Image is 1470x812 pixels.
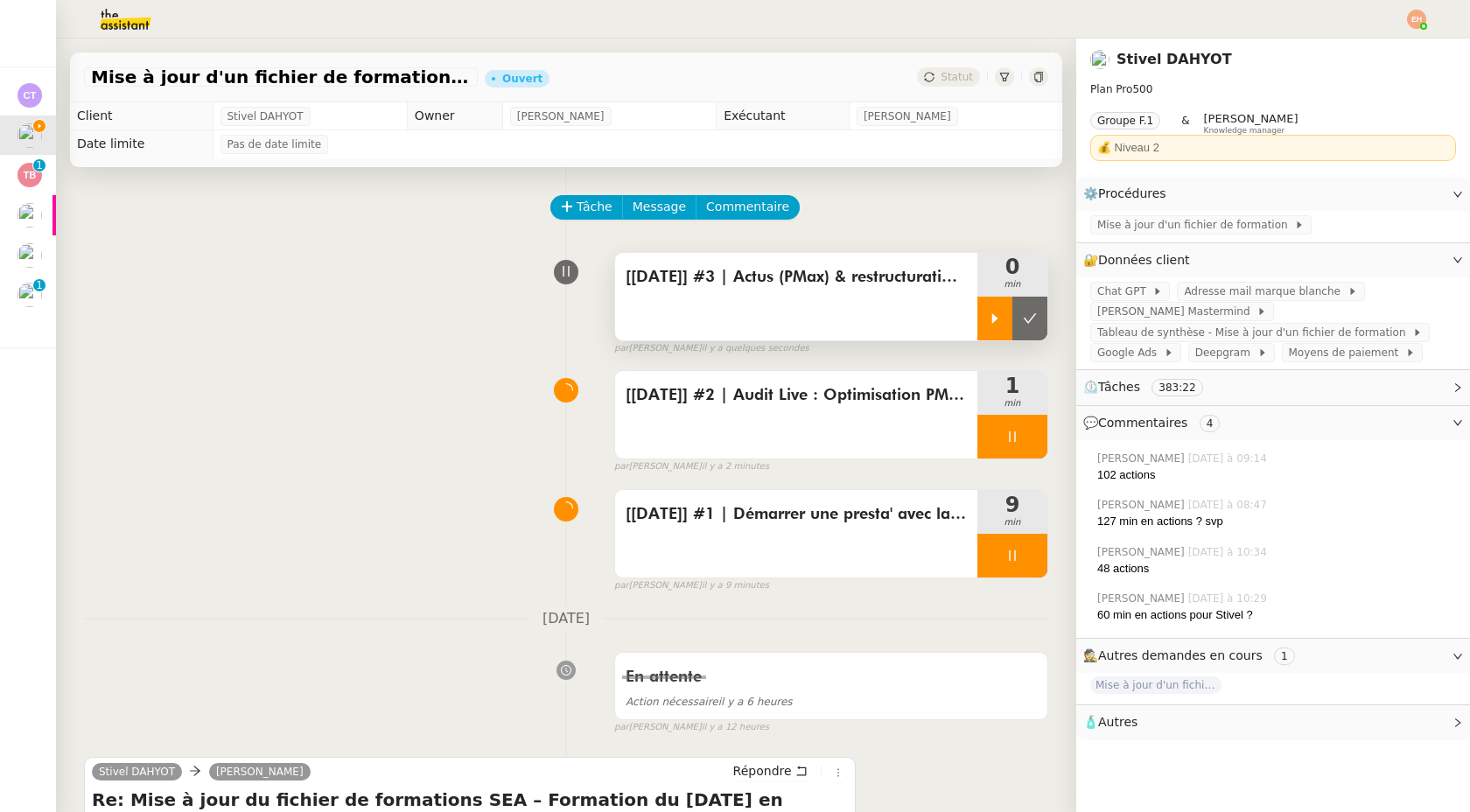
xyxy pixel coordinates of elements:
[1076,370,1470,404] div: ⏲️Tâches 383:22
[1151,379,1202,396] nz-tag: 383:22
[614,459,629,474] span: par
[227,108,304,125] span: Stivel DAHYOT
[528,607,604,631] span: [DATE]
[864,108,951,125] span: [PERSON_NAME]
[17,163,42,187] img: svg
[977,494,1047,515] span: 9
[1098,715,1137,729] span: Autres
[696,195,800,220] button: Commentaire
[1090,112,1160,129] nz-tag: Groupe F.1
[1097,591,1188,606] span: [PERSON_NAME]
[977,277,1047,292] span: min
[1083,184,1174,204] span: ⚙️
[1274,647,1295,665] nz-tag: 1
[977,515,1047,530] span: min
[1116,51,1232,67] a: Stivel DAHYOT
[1083,715,1137,729] span: 🧴
[1097,344,1164,361] span: Google Ads
[702,459,769,474] span: il y a 2 minutes
[626,696,718,708] span: Action nécessaire
[706,197,789,217] span: Commentaire
[1083,648,1302,662] span: 🕵️
[626,264,967,290] span: [[DATE]] #3 | Actus (PMax) & restructuration de 9 à 639 adgroups
[36,159,43,175] p: 1
[733,762,792,780] span: Répondre
[1090,676,1221,694] span: Mise à jour d'un fichier de formation - [DATE]
[33,279,45,291] nz-badge-sup: 1
[977,396,1047,411] span: min
[1188,497,1270,513] span: [DATE] à 08:47
[550,195,623,220] button: Tâche
[626,696,793,708] span: il y a 6 heures
[614,578,629,593] span: par
[1204,112,1298,135] app-user-label: Knowledge manager
[17,83,42,108] img: svg
[614,720,769,735] small: [PERSON_NAME]
[1097,324,1412,341] span: Tableau de synthèse - Mise à jour d'un fichier de formation
[626,501,967,528] span: [[DATE]] #1 | Démarrer une presta' avec la méthodologie de Mehdi
[1204,112,1298,125] span: [PERSON_NAME]
[614,341,809,356] small: [PERSON_NAME]
[17,283,42,307] img: users%2FtFhOaBya8rNVU5KG7br7ns1BCvi2%2Favatar%2Faa8c47da-ee6c-4101-9e7d-730f2e64f978
[1097,283,1152,300] span: Chat GPT
[1097,606,1456,624] div: 60 min en actions pour Stivel ?
[614,720,629,735] span: par
[977,256,1047,277] span: 0
[614,459,769,474] small: [PERSON_NAME]
[33,159,45,171] nz-badge-sup: 1
[17,203,42,227] img: users%2Ff7AvM1H5WROKDkFYQNHz8zv46LV2%2Favatar%2Ffa026806-15e4-4312-a94b-3cc825a940eb
[502,73,542,84] div: Ouvert
[577,197,612,217] span: Tâche
[1407,10,1426,29] img: svg
[227,136,322,153] span: Pas de date limite
[70,102,213,130] td: Client
[1098,253,1190,267] span: Données client
[17,123,42,148] img: users%2FKIcnt4T8hLMuMUUpHYCYQM06gPC2%2Favatar%2F1dbe3bdc-0f95-41bf-bf6e-fc84c6569aaf
[702,341,809,356] span: il y a quelques secondes
[941,71,973,83] span: Statut
[1090,83,1132,95] span: Plan Pro
[1076,243,1470,277] div: 🔐Données client
[1098,380,1140,394] span: Tâches
[1097,560,1456,577] div: 48 actions
[1090,50,1109,69] img: users%2FKIcnt4T8hLMuMUUpHYCYQM06gPC2%2Favatar%2F1dbe3bdc-0f95-41bf-bf6e-fc84c6569aaf
[614,341,629,356] span: par
[1097,466,1456,484] div: 102 actions
[977,375,1047,396] span: 1
[1097,139,1449,157] div: 💰 Niveau 2
[1184,283,1347,300] span: Adresse mail marque blanche
[1083,250,1197,270] span: 🔐
[622,195,696,220] button: Message
[1098,416,1187,430] span: Commentaires
[407,102,502,130] td: Owner
[1076,705,1470,739] div: 🧴Autres
[702,720,769,735] span: il y a 12 heures
[717,102,850,130] td: Exécutant
[626,382,967,409] span: [[DATE]] #2 | Audit Live : Optimisation PMax, Call tracking Lead Gen
[1098,648,1263,662] span: Autres demandes en cours
[1098,186,1166,200] span: Procédures
[1097,303,1256,320] span: [PERSON_NAME] Mastermind
[1188,544,1270,560] span: [DATE] à 10:34
[517,108,605,125] span: [PERSON_NAME]
[1132,83,1152,95] span: 500
[614,578,769,593] small: [PERSON_NAME]
[702,578,769,593] span: il y a 9 minutes
[727,761,814,780] button: Répondre
[92,764,182,780] a: Stivel DAHYOT
[633,197,686,217] span: Message
[1188,591,1270,606] span: [DATE] à 10:29
[1181,112,1189,135] span: &
[1195,344,1257,361] span: Deepgram
[1204,126,1285,136] span: Knowledge manager
[1188,451,1270,466] span: [DATE] à 09:14
[1200,415,1221,432] nz-tag: 4
[209,764,311,780] a: [PERSON_NAME]
[1097,216,1294,234] span: Mise à jour d'un fichier de formation
[70,130,213,158] td: Date limite
[36,279,43,295] p: 1
[1076,177,1470,211] div: ⚙️Procédures
[1076,406,1470,440] div: 💬Commentaires 4
[1289,344,1405,361] span: Moyens de paiement
[1083,416,1227,430] span: 💬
